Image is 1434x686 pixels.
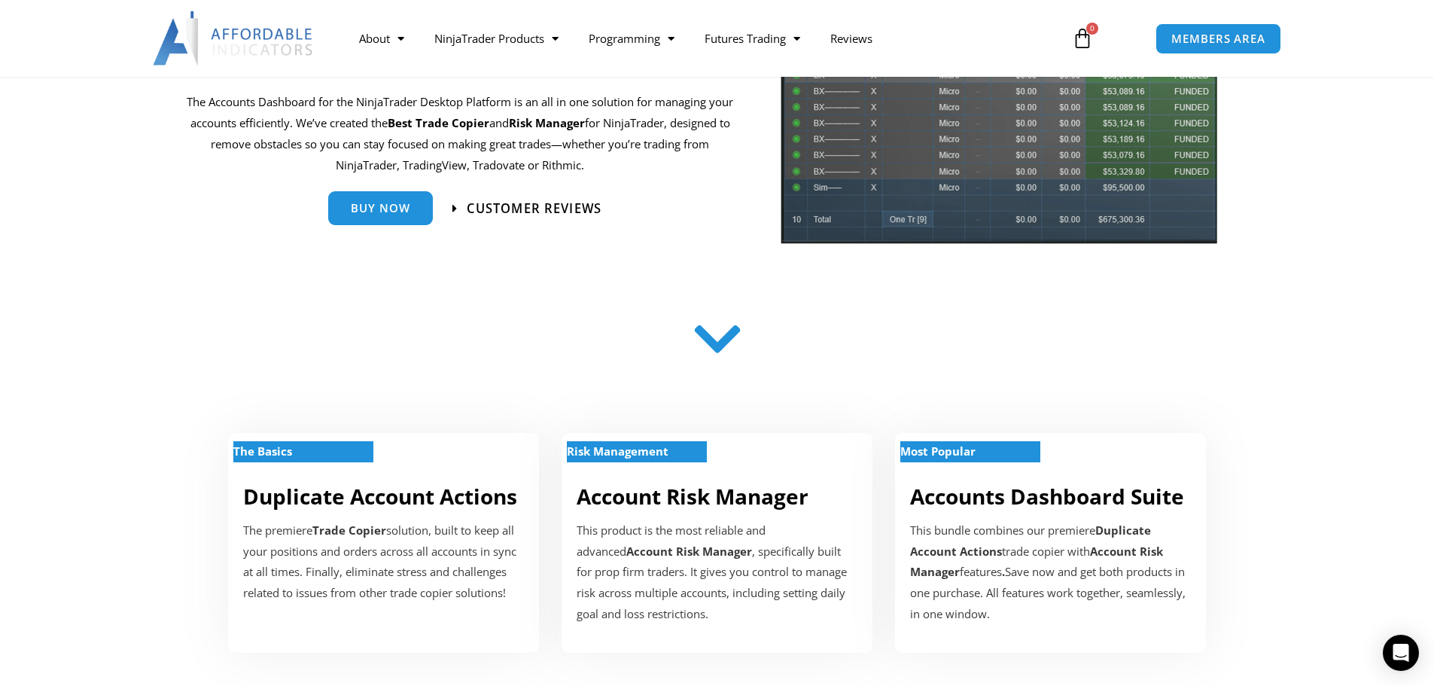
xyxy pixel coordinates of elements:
[351,203,410,214] span: Buy Now
[910,523,1151,559] b: Duplicate Account Actions
[187,92,734,175] p: The Accounts Dashboard for the NinjaTrader Desktop Platform is an all in one solution for managin...
[815,21,887,56] a: Reviews
[452,202,601,215] a: Customer Reviews
[233,444,292,459] strong: The Basics
[243,520,524,604] p: The premiere solution, built to keep all your positions and orders across all accounts in sync at...
[509,115,585,130] strong: Risk Manager
[574,21,690,56] a: Programming
[1049,17,1116,60] a: 0
[344,21,1055,56] nav: Menu
[1086,23,1098,35] span: 0
[1155,23,1281,54] a: MEMBERS AREA
[1002,564,1005,579] b: .
[243,482,517,511] a: Duplicate Account Actions
[388,115,489,130] b: Best Trade Copier
[567,444,668,459] strong: Risk Management
[900,444,976,459] strong: Most Popular
[153,11,315,66] img: LogoAI | Affordable Indicators – NinjaTrader
[312,523,386,538] strong: Trade Copier
[577,520,857,625] p: This product is the most reliable and advanced , specifically built for prop firm traders. It giv...
[344,21,419,56] a: About
[577,482,808,511] a: Account Risk Manager
[910,520,1191,625] div: This bundle combines our premiere trade copier with features Save now and get both products in on...
[328,191,433,225] a: Buy Now
[626,544,752,559] strong: Account Risk Manager
[910,482,1184,511] a: Accounts Dashboard Suite
[419,21,574,56] a: NinjaTrader Products
[1171,33,1265,44] span: MEMBERS AREA
[467,202,601,215] span: Customer Reviews
[690,21,815,56] a: Futures Trading
[1383,635,1419,671] div: Open Intercom Messenger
